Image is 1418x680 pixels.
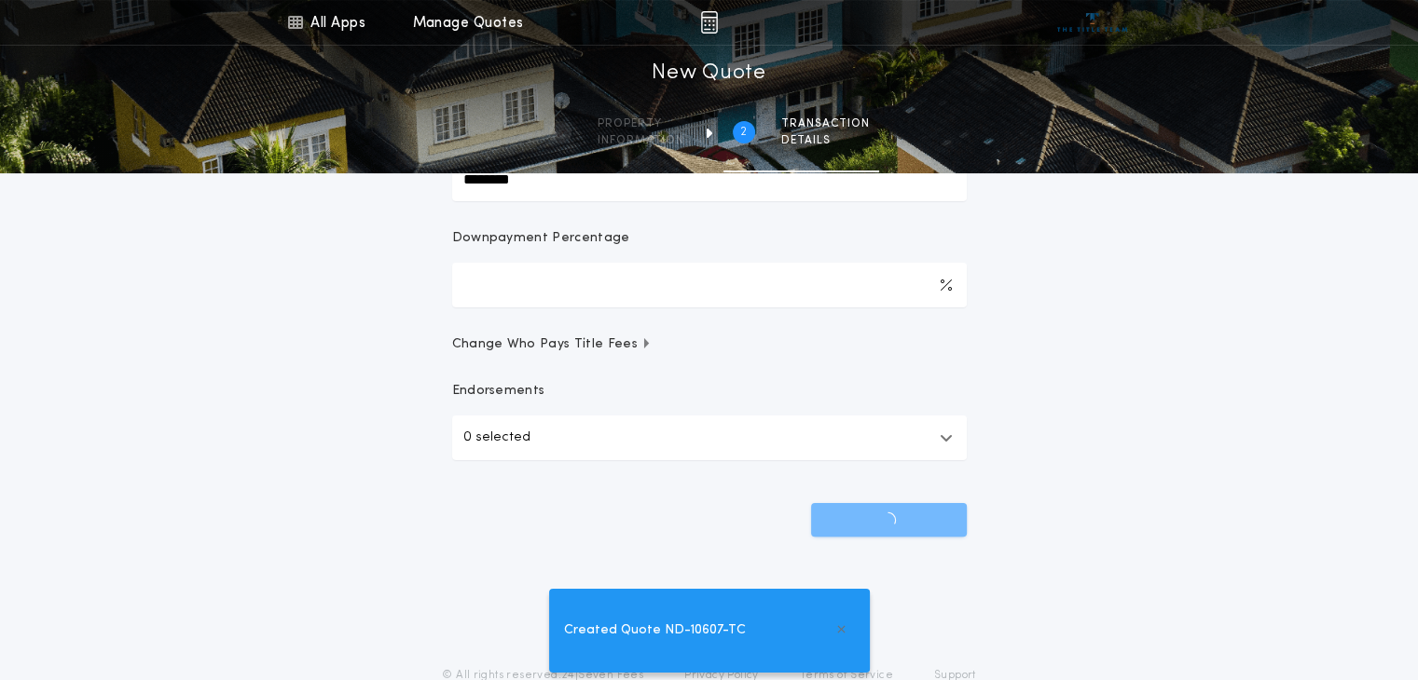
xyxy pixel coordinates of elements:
span: Change Who Pays Title Fees [452,335,653,354]
span: Property [598,116,684,131]
button: 0 selected [452,415,967,460]
button: Change Who Pays Title Fees [452,335,967,354]
p: Downpayment Percentage [452,229,630,248]
span: Created Quote ND-10607-TC [564,620,746,641]
img: img [700,11,718,34]
p: Endorsements [452,382,967,401]
h1: New Quote [652,59,765,88]
h2: 2 [740,125,747,140]
img: vs-icon [1057,13,1127,32]
span: Transaction [781,116,870,131]
p: 0 selected [463,427,530,449]
span: information [598,133,684,148]
input: Downpayment Percentage [452,263,967,307]
span: details [781,133,870,148]
input: New Loan Amount [452,156,967,201]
